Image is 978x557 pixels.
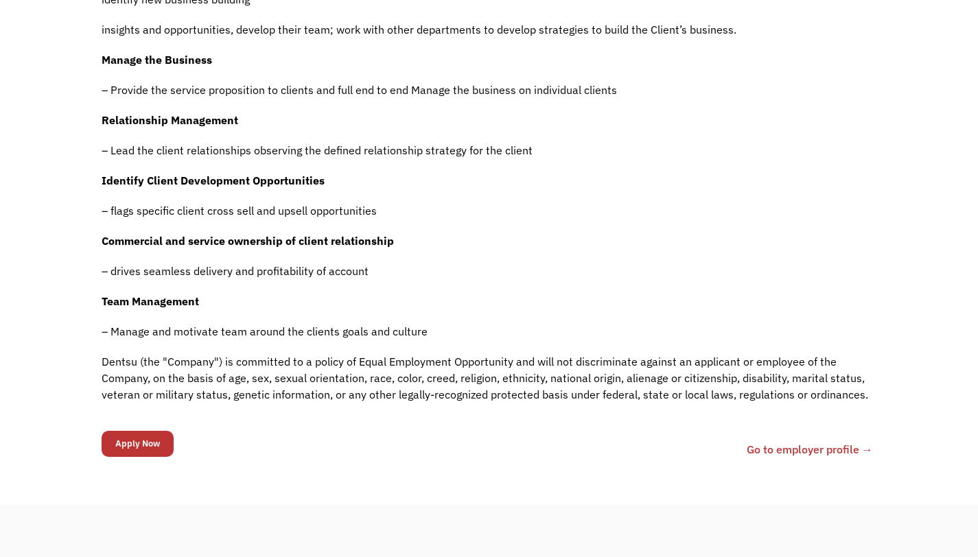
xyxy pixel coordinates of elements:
[102,82,877,98] p: – Provide the service proposition to clients and full end to end Manage the business on individua...
[102,427,174,460] form: Email Form
[102,142,877,158] p: – Lead the client relationships observing the defined relationship strategy for the client
[102,263,877,279] p: – drives seamless delivery and profitability of account
[102,353,877,403] p: Dentsu (the "Company") is committed to a policy of Equal Employment Opportunity and will not disc...
[102,294,199,308] strong: Team Management
[102,174,325,187] strong: Identify Client Development Opportunities
[747,441,873,458] a: Go to employer profile →
[102,431,174,457] input: Apply Now
[102,21,877,38] p: insights and opportunities, develop their team; work with other departments to develop strategies...
[102,53,212,67] strong: Manage the Business
[102,113,238,127] strong: Relationship Management
[102,202,877,219] p: – flags specific client cross sell and upsell opportunities
[102,323,877,340] p: – Manage and motivate team around the clients goals and culture
[102,234,394,248] strong: Commercial and service ownership of client relationship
